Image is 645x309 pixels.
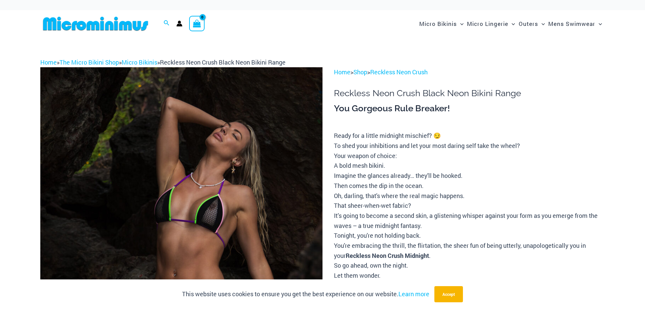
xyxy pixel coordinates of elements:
[334,131,605,301] p: Ready for a little midnight mischief? 😏 To shed your inhibitions and let your most daring self ta...
[538,15,545,32] span: Menu Toggle
[370,68,428,76] a: Reckless Neon Crush
[334,67,605,77] p: > >
[182,289,429,299] p: This website uses cookies to ensure you get the best experience on our website.
[517,13,547,34] a: OutersMenu ToggleMenu Toggle
[548,15,595,32] span: Mens Swimwear
[519,15,538,32] span: Outers
[189,16,205,31] a: View Shopping Cart, empty
[398,290,429,298] a: Learn more
[40,58,57,66] a: Home
[334,68,350,76] a: Home
[467,15,508,32] span: Micro Lingerie
[595,15,602,32] span: Menu Toggle
[417,12,605,35] nav: Site Navigation
[176,21,182,27] a: Account icon link
[122,58,157,66] a: Micro Bikinis
[334,103,605,114] h3: You Gorgeous Rule Breaker!
[465,13,517,34] a: Micro LingerieMenu ToggleMenu Toggle
[164,19,170,28] a: Search icon link
[419,15,457,32] span: Micro Bikinis
[346,252,429,260] b: Reckless Neon Crush Midnight
[457,15,464,32] span: Menu Toggle
[334,88,605,99] h1: Reckless Neon Crush Black Neon Bikini Range
[59,58,119,66] a: The Micro Bikini Shop
[40,58,286,66] span: » » »
[40,16,151,31] img: MM SHOP LOGO FLAT
[508,15,515,32] span: Menu Toggle
[434,286,463,302] button: Accept
[547,13,604,34] a: Mens SwimwearMenu ToggleMenu Toggle
[160,58,286,66] span: Reckless Neon Crush Black Neon Bikini Range
[353,68,367,76] a: Shop
[418,13,465,34] a: Micro BikinisMenu ToggleMenu Toggle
